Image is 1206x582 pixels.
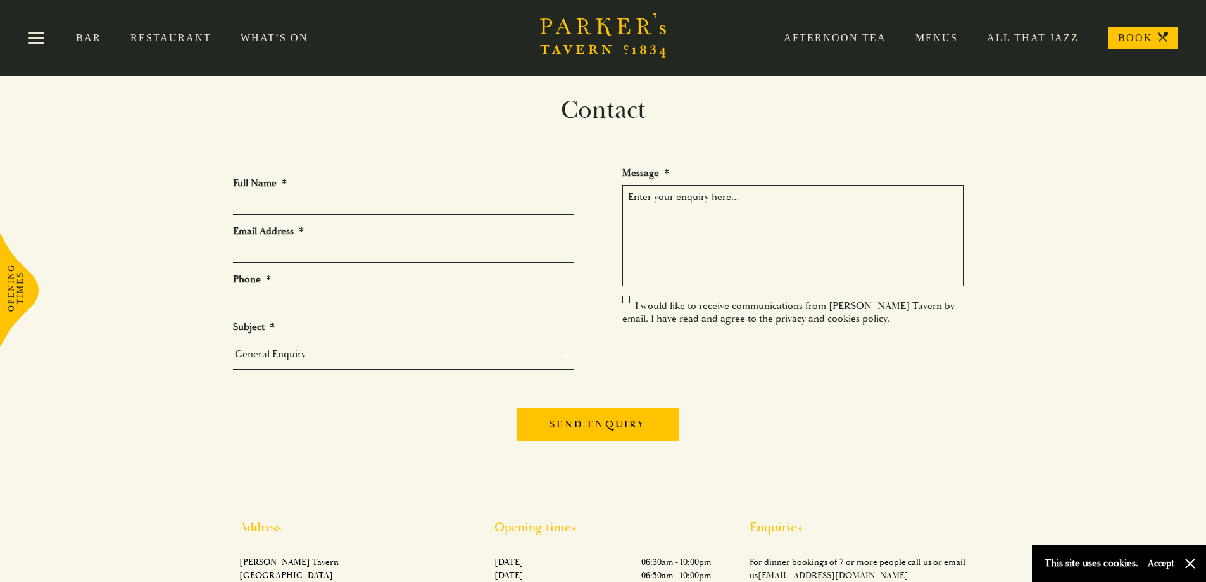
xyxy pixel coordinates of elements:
[758,570,908,581] a: [EMAIL_ADDRESS][DOMAIN_NAME]
[750,520,967,535] h2: Enquiries
[622,300,955,325] label: I would like to receive communications from [PERSON_NAME] Tavern by email. I have read and agree ...
[1148,557,1174,569] button: Accept
[1184,557,1197,570] button: Close and accept
[494,555,524,569] p: [DATE]
[223,95,983,125] h1: Contact
[494,569,524,582] p: [DATE]
[239,520,456,535] h2: Address
[233,320,275,334] label: Subject
[233,225,304,238] label: Email Address
[622,335,815,384] iframe: reCAPTCHA
[750,555,967,582] p: For dinner bookings of 7 or more people call us or email us
[622,167,669,180] label: Message
[494,520,712,535] h2: Opening times
[641,569,712,582] p: 06:30am - 10:00pm
[233,177,287,190] label: Full Name
[1045,554,1138,573] p: This site uses cookies.
[233,273,271,286] label: Phone
[517,408,678,441] input: Send enquiry
[641,555,712,569] p: 06:30am - 10:00pm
